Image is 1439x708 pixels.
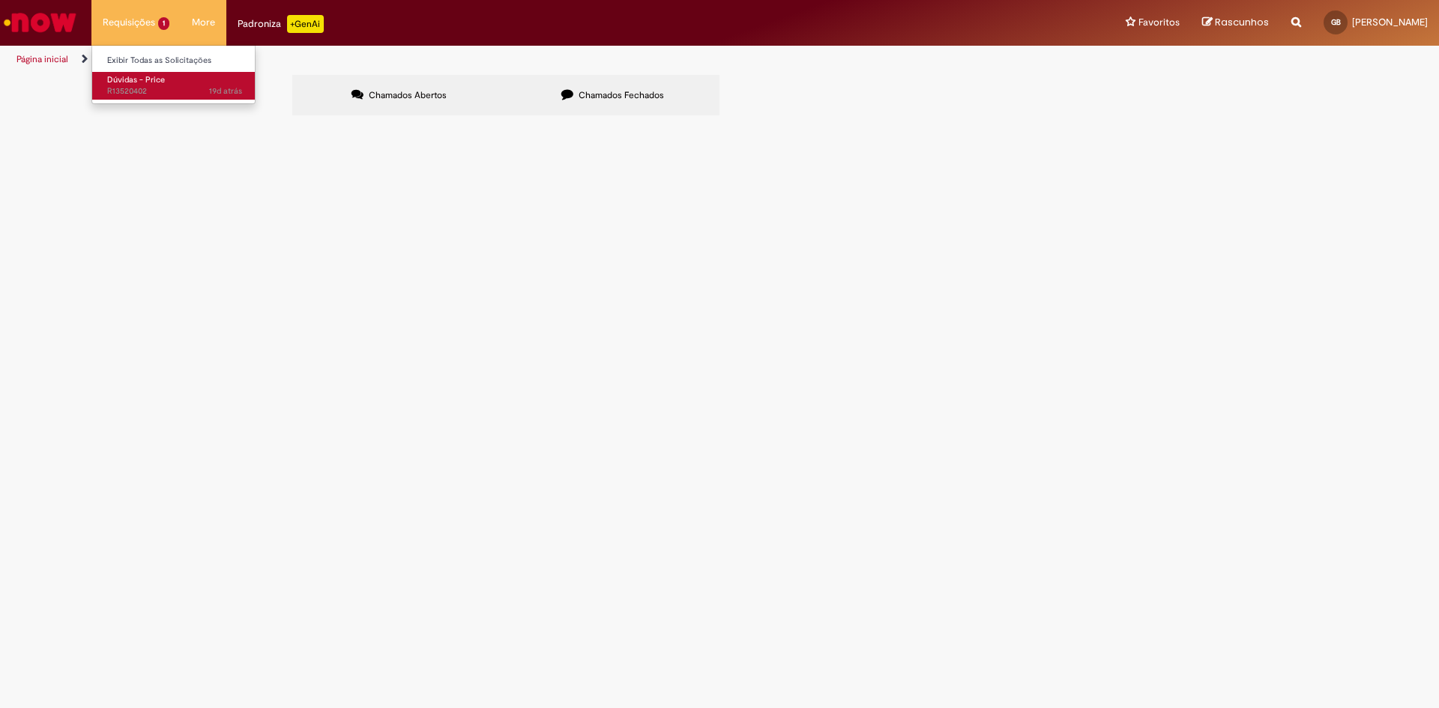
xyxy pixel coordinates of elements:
span: Chamados Fechados [579,89,664,101]
a: Rascunhos [1202,16,1269,30]
span: Chamados Abertos [369,89,447,101]
span: Requisições [103,15,155,30]
time: 11/09/2025 09:55:14 [209,85,242,97]
span: Favoritos [1138,15,1180,30]
a: Exibir Todas as Solicitações [92,52,257,69]
ul: Requisições [91,45,256,104]
a: Aberto R13520402 : Dúvidas - Price [92,72,257,100]
span: More [192,15,215,30]
p: +GenAi [287,15,324,33]
img: ServiceNow [1,7,79,37]
span: 19d atrás [209,85,242,97]
span: Rascunhos [1215,15,1269,29]
ul: Trilhas de página [11,46,948,73]
div: Padroniza [238,15,324,33]
span: 1 [158,17,169,30]
span: GB [1331,17,1341,27]
span: Dúvidas - Price [107,74,165,85]
span: R13520402 [107,85,242,97]
a: Página inicial [16,53,68,65]
span: [PERSON_NAME] [1352,16,1428,28]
